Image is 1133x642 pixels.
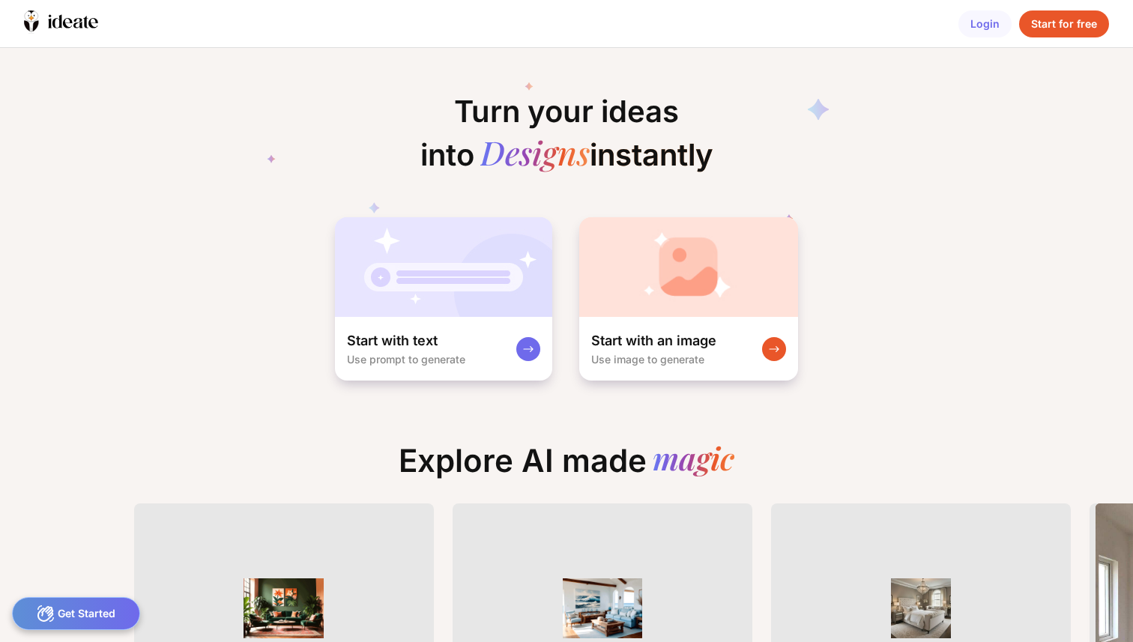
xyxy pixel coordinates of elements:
div: Use image to generate [591,353,704,366]
div: Login [958,10,1012,37]
img: ThumbnailOceanlivingroom.png [546,578,659,638]
img: startWithTextCardBg.jpg [335,217,552,317]
div: Start with an image [591,332,716,350]
img: Thumbnailexplore-image9.png [865,578,977,638]
img: ThumbnailRustic%20Jungle.png [228,578,340,638]
img: startWithImageCardBg.jpg [579,217,798,317]
div: Start for free [1019,10,1109,37]
div: magic [653,442,734,479]
div: Start with text [347,332,438,350]
div: Use prompt to generate [347,353,465,366]
div: Explore AI made [387,442,746,491]
div: Get Started [12,597,140,630]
